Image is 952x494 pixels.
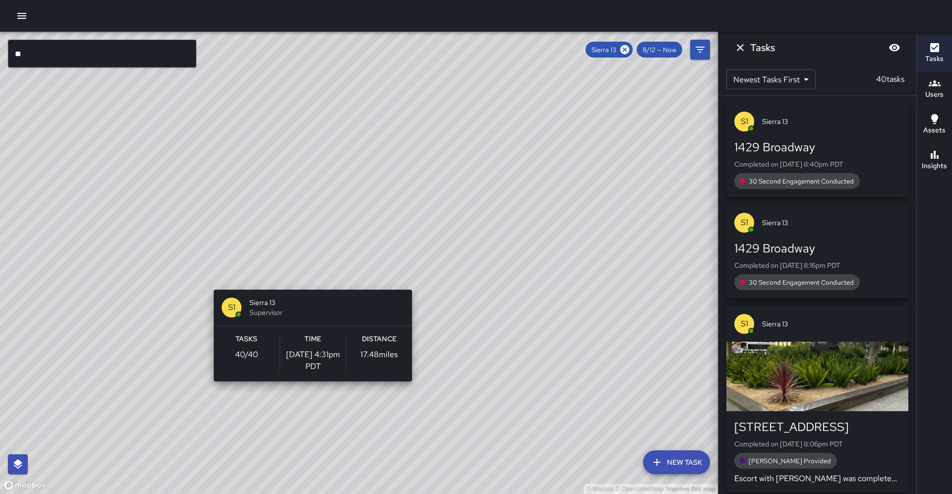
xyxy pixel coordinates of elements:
[236,334,257,345] h6: Tasks
[734,260,900,270] p: Completed on [DATE] 8:16pm PDT
[923,125,946,136] h6: Assets
[726,69,816,89] div: Newest Tasks First
[872,73,908,85] p: 40 tasks
[726,104,908,197] button: S1Sierra 131429 BroadwayCompleted on [DATE] 8:40pm PDT30 Second Engagement Conducted
[734,139,900,155] div: 1429 Broadway
[304,334,321,345] h6: Time
[743,278,860,287] span: 30 Second Engagement Conducted
[730,38,750,58] button: Dismiss
[762,117,900,126] span: Sierra 13
[249,308,404,317] span: Supervisor
[280,349,346,372] p: [DATE] 4:31pm PDT
[741,217,748,229] p: S1
[741,116,748,127] p: S1
[925,54,944,64] h6: Tasks
[750,40,775,56] h6: Tasks
[643,450,710,474] button: New Task
[917,143,952,179] button: Insights
[734,439,900,449] p: Completed on [DATE] 8:06pm PDT
[917,71,952,107] button: Users
[726,306,908,493] button: S1Sierra 13[STREET_ADDRESS]Completed on [DATE] 8:06pm PDT[PERSON_NAME] ProvidedEscort with [PERSO...
[743,177,860,185] span: 30 Second Engagement Conducted
[762,319,900,329] span: Sierra 13
[885,38,904,58] button: Blur
[362,334,397,345] h6: Distance
[925,89,944,100] h6: Users
[734,419,900,435] div: [STREET_ADDRESS]
[734,159,900,169] p: Completed on [DATE] 8:40pm PDT
[917,36,952,71] button: Tasks
[762,218,900,228] span: Sierra 13
[690,40,710,60] button: Filters
[235,349,258,361] p: 40 / 40
[586,42,633,58] div: Sierra 13
[214,290,412,381] button: S1Sierra 13SupervisorTasks40/40Time[DATE] 4:31pm PDTDistance17.48miles
[228,302,236,313] p: S1
[586,46,622,54] span: Sierra 13
[734,241,900,256] div: 1429 Broadway
[734,473,900,485] p: Escort with [PERSON_NAME] was completed. Code 4.
[743,457,837,465] span: [PERSON_NAME] Provided
[726,205,908,298] button: S1Sierra 131429 BroadwayCompleted on [DATE] 8:16pm PDT30 Second Engagement Conducted
[249,298,404,308] span: Sierra 13
[922,161,947,172] h6: Insights
[637,46,682,54] span: 8/12 — Now
[360,349,398,361] p: 17.48 miles
[741,318,748,330] p: S1
[917,107,952,143] button: Assets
